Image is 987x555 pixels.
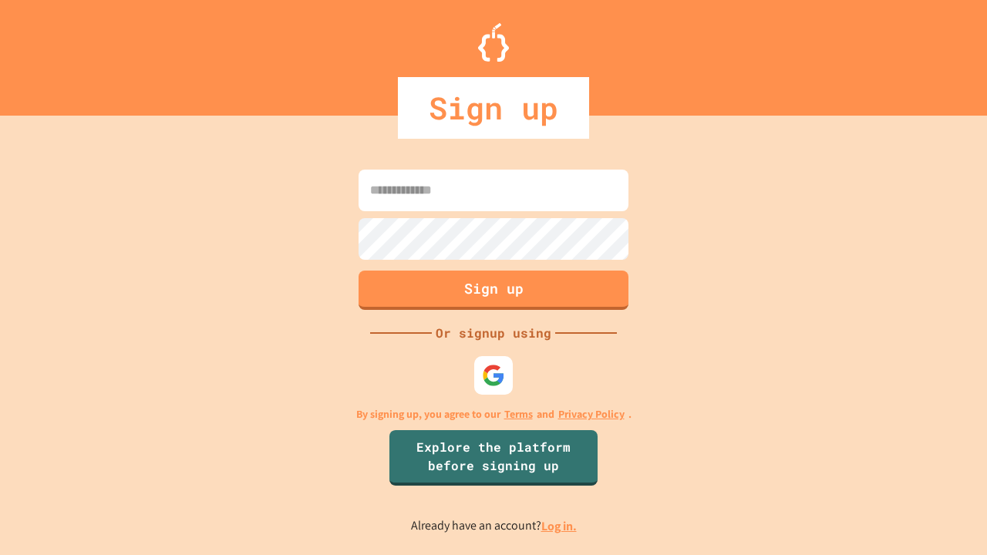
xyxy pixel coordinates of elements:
[482,364,505,387] img: google-icon.svg
[356,406,632,422] p: By signing up, you agree to our and .
[411,516,577,536] p: Already have an account?
[398,77,589,139] div: Sign up
[389,430,598,486] a: Explore the platform before signing up
[359,271,628,310] button: Sign up
[541,518,577,534] a: Log in.
[478,23,509,62] img: Logo.svg
[432,324,555,342] div: Or signup using
[504,406,533,422] a: Terms
[558,406,625,422] a: Privacy Policy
